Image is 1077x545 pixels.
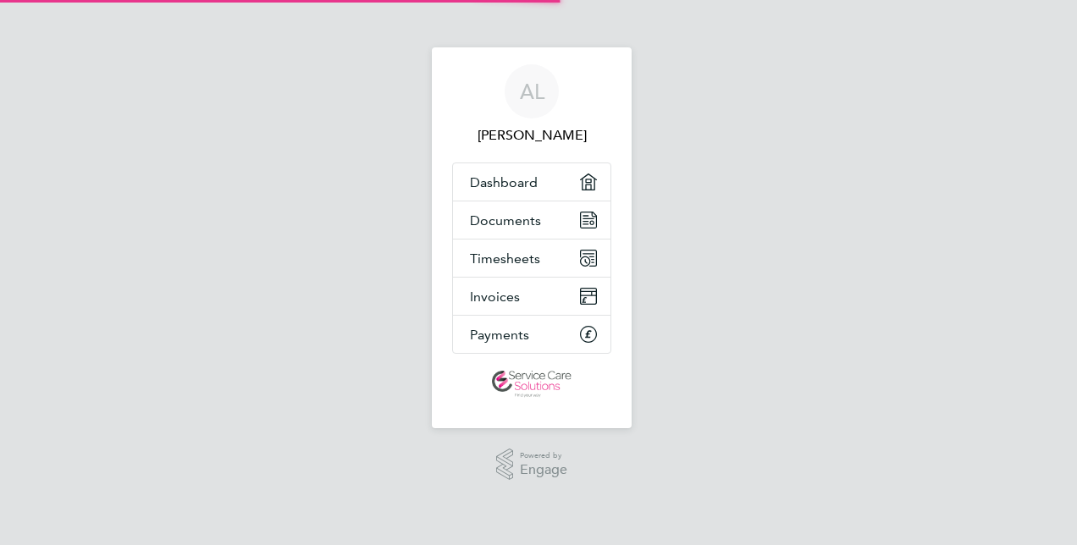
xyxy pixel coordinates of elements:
img: servicecare-logo-retina.png [492,371,572,398]
a: Invoices [453,278,610,315]
a: Dashboard [453,163,610,201]
a: Powered byEngage [496,449,568,481]
a: Go to home page [452,371,611,398]
a: Payments [453,316,610,353]
span: Dashboard [470,174,538,190]
nav: Main navigation [432,47,632,428]
span: Adam Lee [452,125,611,146]
span: Powered by [520,449,567,463]
span: Timesheets [470,250,540,267]
a: AL[PERSON_NAME] [452,64,611,146]
span: Invoices [470,289,520,305]
a: Documents [453,201,610,239]
span: Payments [470,327,529,343]
a: Timesheets [453,239,610,277]
span: Documents [470,212,541,228]
span: AL [520,80,544,102]
span: Engage [520,463,567,477]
